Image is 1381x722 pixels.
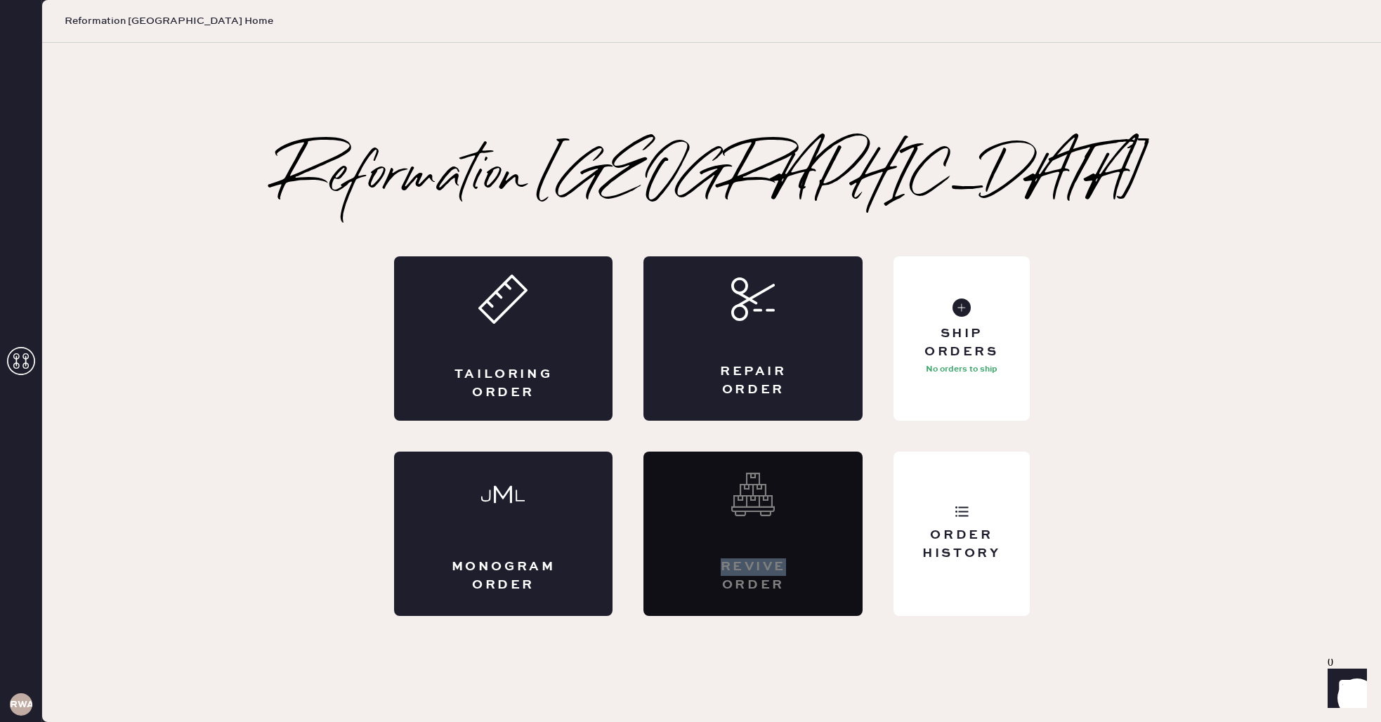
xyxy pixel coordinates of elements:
h2: Reformation [GEOGRAPHIC_DATA] [277,150,1146,206]
div: Ship Orders [905,325,1018,360]
span: Reformation [GEOGRAPHIC_DATA] Home [65,14,273,28]
div: Order History [905,527,1018,562]
iframe: Front Chat [1314,659,1375,719]
h3: RWA [10,700,32,709]
div: Tailoring Order [450,366,557,401]
div: Revive order [700,558,806,593]
p: No orders to ship [926,361,997,378]
div: Repair Order [700,363,806,398]
div: Interested? Contact us at care@hemster.co [643,452,863,616]
div: Monogram Order [450,558,557,593]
